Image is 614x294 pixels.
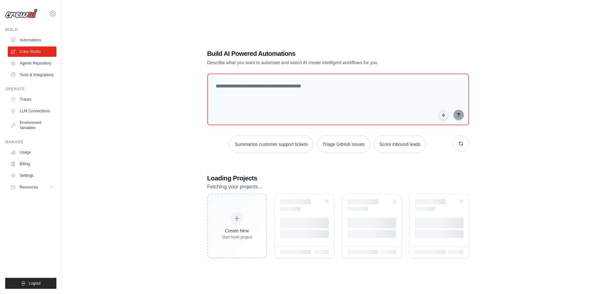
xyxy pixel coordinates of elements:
[8,46,56,57] a: Crew Studio
[5,86,56,92] div: Operate
[8,117,56,133] a: Environment Variables
[8,70,56,80] a: Tools & Integrations
[439,110,448,120] button: Click to speak your automation idea
[207,174,469,183] h3: Loading Projects
[8,106,56,116] a: LLM Connections
[8,182,56,192] button: Resources
[8,159,56,169] a: Billing
[317,136,370,153] button: Triage GitHub issues
[5,139,56,145] div: Manage
[207,49,424,58] h1: Build AI Powered Automations
[207,59,424,66] p: Describe what you want to automate and watch AI create intelligent workflows for you
[222,228,252,234] div: Create New
[207,183,469,191] p: Fetching your projects...
[5,9,37,18] img: Logo
[8,94,56,105] a: Traces
[229,136,313,153] button: Summarize customer support tickets
[222,235,252,240] div: Start fresh project
[374,136,426,153] button: Score inbound leads
[8,58,56,68] a: Agents Repository
[5,27,56,32] div: Build
[8,170,56,181] a: Settings
[8,147,56,157] a: Usage
[29,281,41,286] span: Logout
[20,185,38,190] span: Resources
[5,278,56,289] button: Logout
[8,35,56,45] a: Automations
[453,136,469,152] button: Get new suggestions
